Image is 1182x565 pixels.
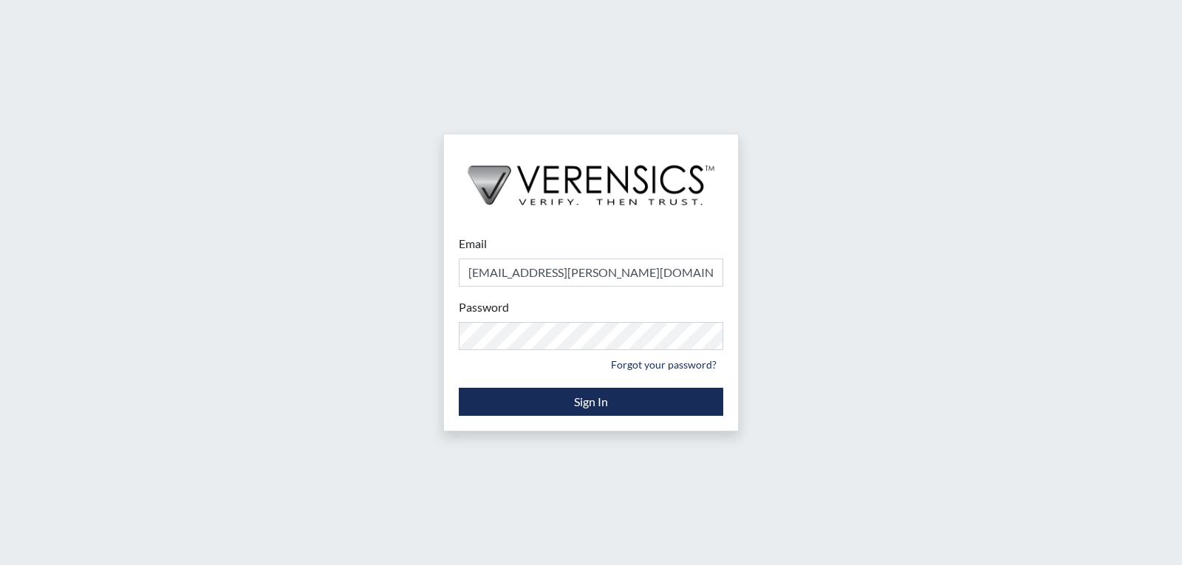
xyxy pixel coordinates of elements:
button: Sign In [459,388,723,416]
img: logo-wide-black.2aad4157.png [444,134,738,220]
input: Email [459,258,723,287]
a: Forgot your password? [604,353,723,376]
label: Password [459,298,509,316]
label: Email [459,235,487,253]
